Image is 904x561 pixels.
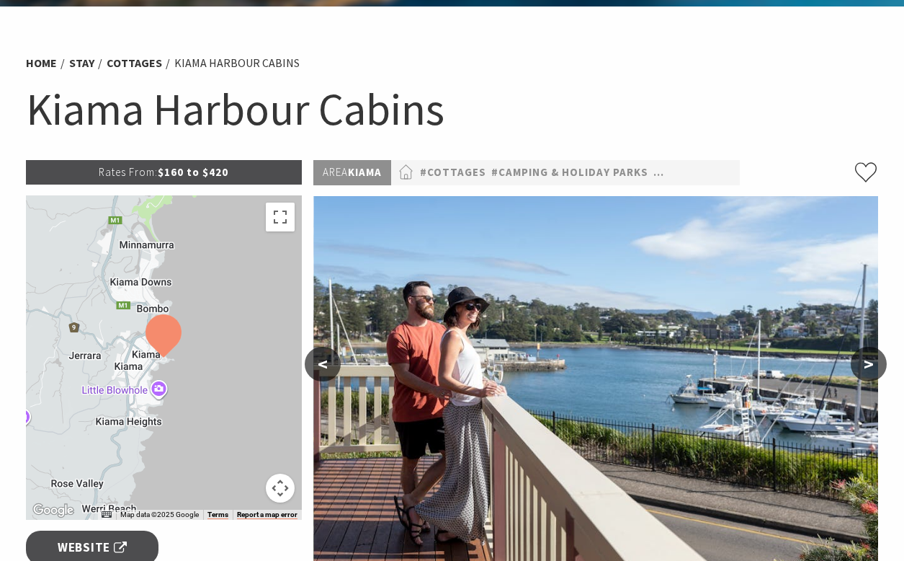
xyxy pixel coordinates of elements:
[26,80,879,138] h1: Kiama Harbour Cabins
[207,511,228,519] a: Terms (opens in new tab)
[851,347,887,381] button: >
[30,501,77,520] img: Google
[26,56,57,71] a: Home
[99,165,158,179] span: Rates From:
[30,501,77,520] a: Open this area in Google Maps (opens a new window)
[237,511,297,519] a: Report a map error
[491,164,648,182] a: #Camping & Holiday Parks
[653,164,753,182] a: #Self Contained
[313,160,391,185] p: Kiama
[266,474,295,503] button: Map camera controls
[266,203,295,231] button: Toggle fullscreen view
[420,164,486,182] a: #Cottages
[174,54,300,73] li: Kiama Harbour Cabins
[102,510,112,520] button: Keyboard shortcuts
[120,511,199,518] span: Map data ©2025 Google
[58,538,127,557] span: Website
[323,165,348,179] span: Area
[69,56,94,71] a: Stay
[26,160,303,185] p: $160 to $420
[107,56,162,71] a: Cottages
[305,347,341,381] button: <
